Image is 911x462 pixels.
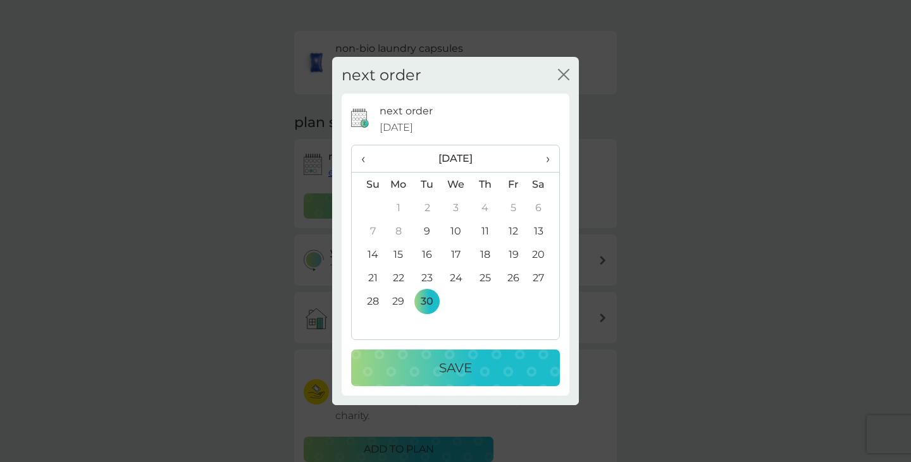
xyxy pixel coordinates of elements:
td: 8 [384,219,413,243]
td: 23 [413,266,442,289]
th: We [442,173,471,197]
td: 2 [413,196,442,219]
td: 25 [471,266,499,289]
td: 3 [442,196,471,219]
td: 21 [352,266,384,289]
span: › [537,145,550,172]
th: Mo [384,173,413,197]
span: ‹ [361,145,375,172]
td: 14 [352,243,384,266]
td: 30 [413,289,442,313]
td: 16 [413,243,442,266]
p: Save [439,358,472,378]
th: Th [471,173,499,197]
td: 6 [528,196,559,219]
td: 29 [384,289,413,313]
button: Save [351,350,560,386]
td: 18 [471,243,499,266]
td: 4 [471,196,499,219]
td: 24 [442,266,471,289]
th: Fr [499,173,528,197]
td: 15 [384,243,413,266]
td: 10 [442,219,471,243]
td: 17 [442,243,471,266]
td: 9 [413,219,442,243]
th: [DATE] [384,145,528,173]
p: next order [380,103,433,119]
td: 26 [499,266,528,289]
td: 11 [471,219,499,243]
th: Su [352,173,384,197]
td: 12 [499,219,528,243]
td: 20 [528,243,559,266]
td: 28 [352,289,384,313]
td: 5 [499,196,528,219]
td: 19 [499,243,528,266]
td: 13 [528,219,559,243]
td: 27 [528,266,559,289]
td: 1 [384,196,413,219]
th: Tu [413,173,442,197]
button: close [558,69,569,82]
h2: next order [342,66,421,85]
td: 7 [352,219,384,243]
th: Sa [528,173,559,197]
span: [DATE] [380,119,413,136]
td: 22 [384,266,413,289]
